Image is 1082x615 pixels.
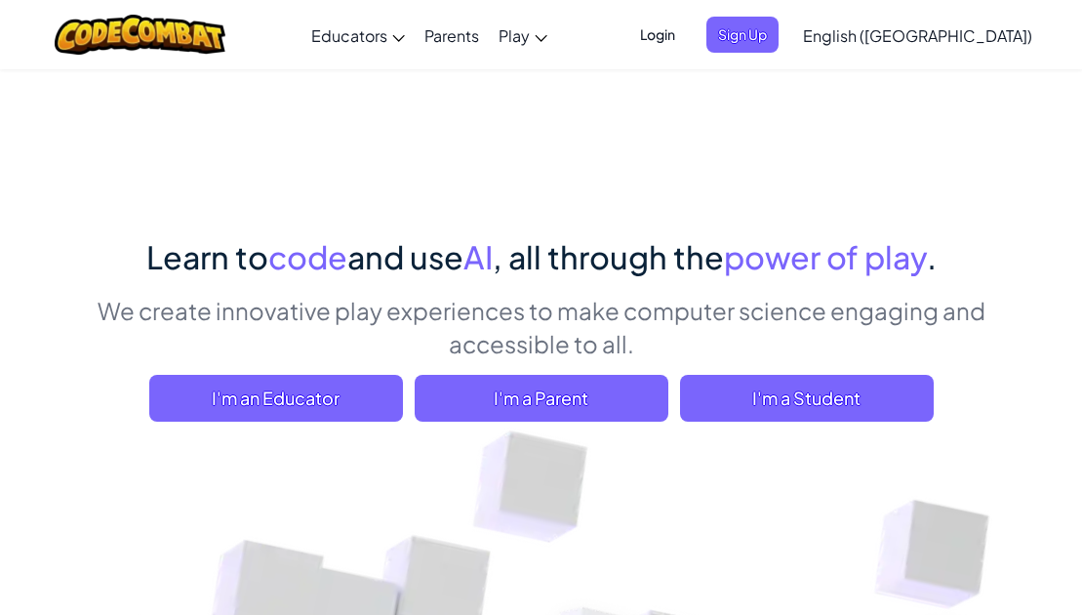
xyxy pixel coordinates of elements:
[793,9,1042,61] a: English ([GEOGRAPHIC_DATA])
[311,25,387,46] span: Educators
[706,17,779,53] button: Sign Up
[499,25,530,46] span: Play
[55,15,225,55] img: CodeCombat logo
[803,25,1032,46] span: English ([GEOGRAPHIC_DATA])
[680,375,934,422] button: I'm a Student
[493,237,724,276] span: , all through the
[628,17,687,53] button: Login
[83,294,1000,360] p: We create innovative play experiences to make computer science engaging and accessible to all.
[415,9,489,61] a: Parents
[463,237,493,276] span: AI
[927,237,937,276] span: .
[301,9,415,61] a: Educators
[347,237,463,276] span: and use
[146,237,268,276] span: Learn to
[149,375,403,422] a: I'm an Educator
[268,237,347,276] span: code
[489,9,557,61] a: Play
[415,375,668,422] a: I'm a Parent
[724,237,927,276] span: power of play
